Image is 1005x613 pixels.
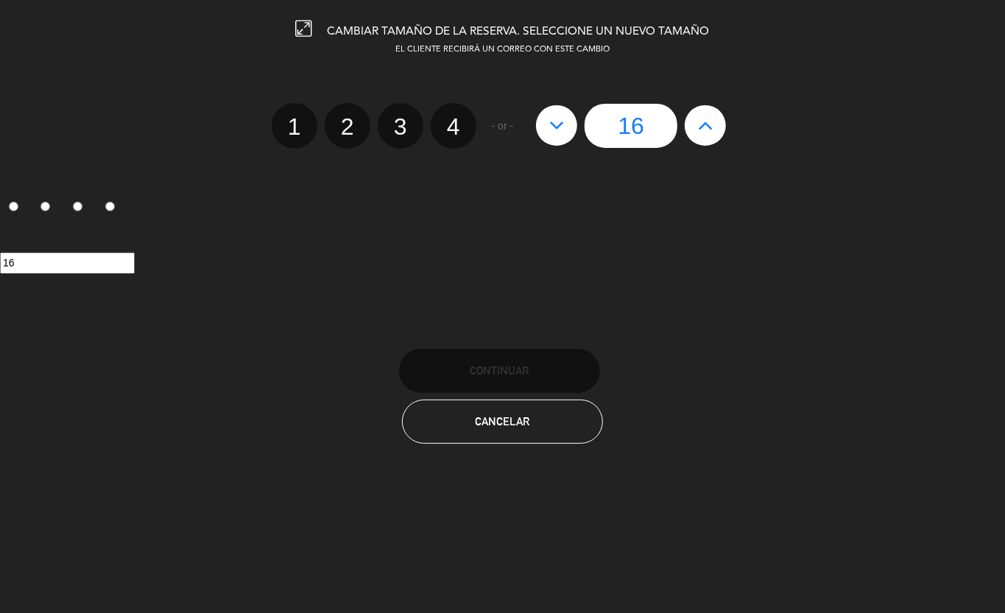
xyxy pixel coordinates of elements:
label: 2 [32,195,65,220]
span: - or - [492,118,514,135]
input: 1 [9,202,18,211]
input: 3 [73,202,82,211]
span: CAMBIAR TAMAÑO DE LA RESERVA. SELECCIONE UN NUEVO TAMAÑO [328,26,710,38]
span: EL CLIENTE RECIBIRÁ UN CORREO CON ESTE CAMBIO [395,46,610,54]
label: 4 [431,103,476,149]
span: Continuar [470,364,529,377]
label: 1 [272,103,317,149]
input: 2 [40,202,50,211]
button: Cancelar [402,400,603,444]
label: 3 [65,195,97,220]
label: 3 [378,103,423,149]
span: Cancelar [476,415,530,428]
button: Continuar [399,349,600,393]
label: 2 [325,103,370,149]
input: 4 [105,202,115,211]
label: 4 [96,195,129,220]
